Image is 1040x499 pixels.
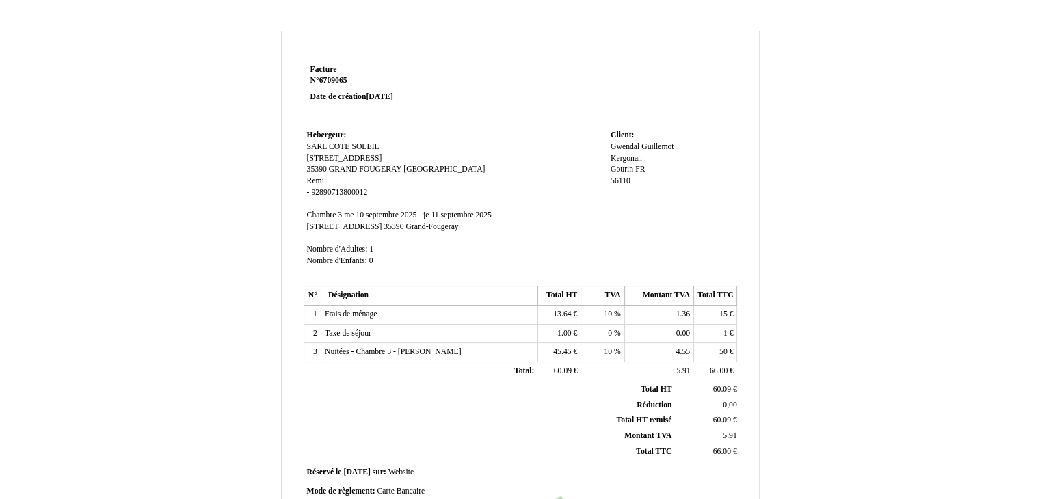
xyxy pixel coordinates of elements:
span: 35390 [384,222,403,231]
td: € [537,324,581,343]
span: Remi [307,176,324,185]
span: [DATE] [366,92,392,101]
span: [GEOGRAPHIC_DATA] [403,165,485,174]
td: € [537,362,581,381]
span: Kergonan [611,154,642,163]
span: Total HT remisé [616,416,671,424]
span: Taxe de séjour [325,329,371,338]
span: Chambre 3 [307,211,343,219]
td: € [674,444,739,459]
span: 35390 [307,165,327,174]
td: € [694,306,737,325]
span: Montant TVA [624,431,671,440]
strong: N° [310,75,474,86]
td: % [581,324,624,343]
span: Facture [310,65,337,74]
span: - [307,188,310,197]
span: 10 [604,310,612,319]
td: 2 [304,324,321,343]
th: Total TTC [694,286,737,306]
span: Mode de règlement: [307,487,375,496]
span: Client: [611,131,634,139]
td: € [674,413,739,429]
th: Désignation [321,286,537,306]
span: Frais de ménage [325,310,377,319]
td: € [537,343,581,362]
span: Gourin [611,165,633,174]
span: Gwendal [611,142,639,151]
span: Nombre d'Adultes: [307,245,368,254]
span: sur: [373,468,386,476]
span: 0 [608,329,612,338]
span: 45.45 [553,347,571,356]
span: [DATE] [343,468,370,476]
span: Nombre d'Enfants: [307,256,367,265]
td: € [694,324,737,343]
span: 6709065 [319,76,347,85]
span: 1 [369,245,373,254]
span: SARL COTE SOLEIL [307,142,379,151]
span: 10 [604,347,612,356]
span: Total HT [641,385,671,394]
span: Hebergeur: [307,131,347,139]
span: 13.64 [553,310,571,319]
td: € [674,382,739,397]
span: Nuitées - Chambre 3 - [PERSON_NAME] [325,347,462,356]
span: Total TTC [636,447,671,456]
span: 92890713800012 [311,188,367,197]
span: 50 [719,347,728,356]
th: N° [304,286,321,306]
span: Réservé le [307,468,342,476]
span: 1.00 [557,329,571,338]
span: 4.55 [676,347,690,356]
span: FR [635,165,645,174]
span: 60.09 [713,416,731,424]
span: 5.91 [676,366,690,375]
span: Website [388,468,414,476]
span: 0 [369,256,373,265]
span: [STREET_ADDRESS] [307,222,382,231]
iframe: Chat [982,437,1030,489]
strong: Date de création [310,92,393,101]
span: 60.09 [713,385,731,394]
td: % [581,343,624,362]
span: 66.00 [710,366,728,375]
span: 0,00 [723,401,736,409]
span: Total: [514,366,534,375]
th: Montant TVA [624,286,693,306]
span: 1.36 [676,310,690,319]
td: € [694,343,737,362]
span: Guillemot [641,142,674,151]
th: Total HT [537,286,581,306]
span: me 10 septembre 2025 - je 11 septembre 2025 [344,211,492,219]
th: TVA [581,286,624,306]
span: 56110 [611,176,630,185]
span: 66.00 [713,447,731,456]
td: 3 [304,343,321,362]
span: 60.09 [554,366,572,375]
span: 15 [719,310,728,319]
span: GRAND FOUGERAY [329,165,402,174]
td: € [694,362,737,381]
span: Réduction [637,401,671,409]
td: € [537,306,581,325]
td: 1 [304,306,321,325]
span: Carte Bancaire [377,487,425,496]
span: 0.00 [676,329,690,338]
td: % [581,306,624,325]
span: [STREET_ADDRESS] [307,154,382,163]
span: 5.91 [723,431,736,440]
span: 1 [723,329,728,338]
span: Grand-Fougeray [405,222,458,231]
